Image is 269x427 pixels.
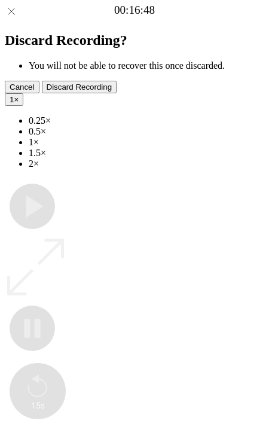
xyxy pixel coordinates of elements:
h2: Discard Recording? [5,32,264,48]
span: 1 [10,95,14,104]
li: 0.25× [29,115,264,126]
li: 2× [29,158,264,169]
li: 1× [29,137,264,148]
li: You will not be able to recover this once discarded. [29,60,264,71]
button: Cancel [5,81,39,93]
button: 1× [5,93,23,106]
a: 00:16:48 [114,4,155,17]
li: 0.5× [29,126,264,137]
li: 1.5× [29,148,264,158]
button: Discard Recording [42,81,117,93]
